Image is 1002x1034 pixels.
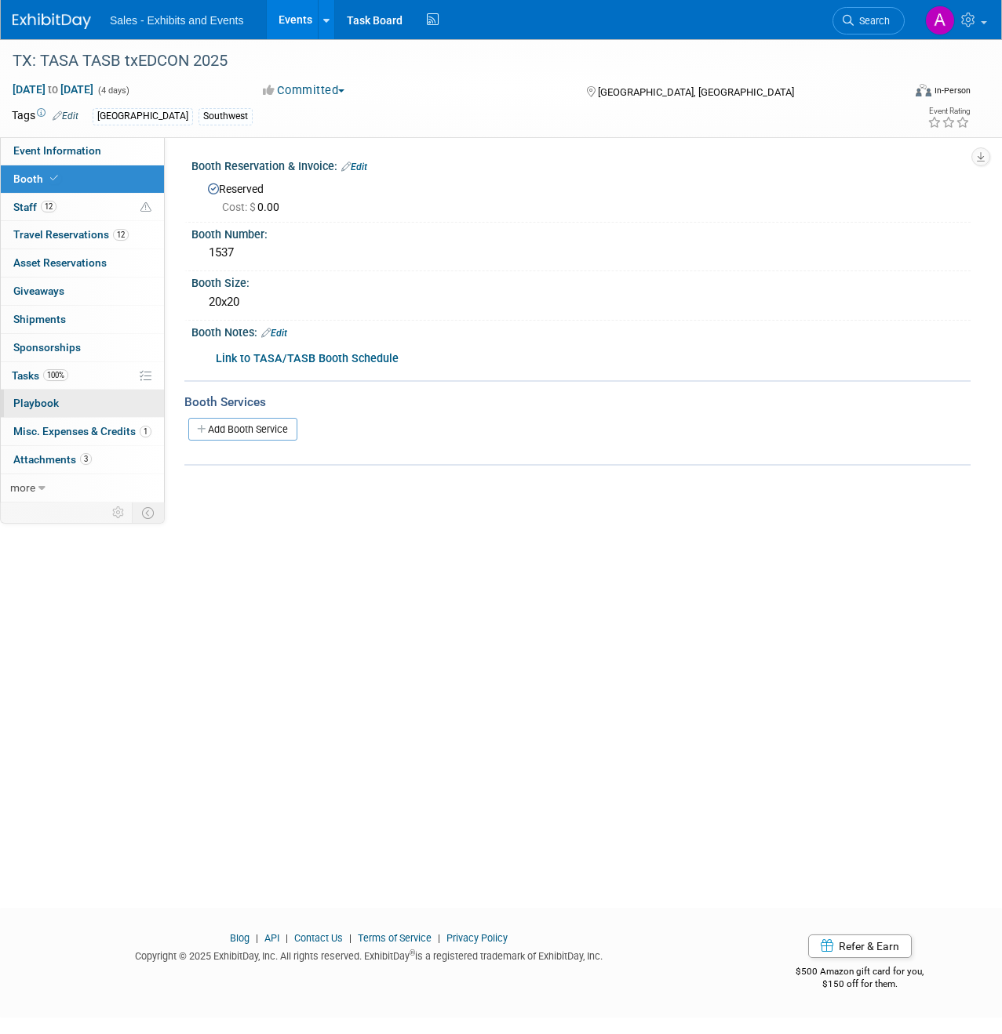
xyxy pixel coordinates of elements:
span: 1 [140,426,151,437]
span: Shipments [13,313,66,325]
div: In-Person [934,85,971,96]
a: API [264,932,279,944]
a: Privacy Policy [446,932,508,944]
span: Travel Reservations [13,228,129,241]
span: Event Information [13,144,101,157]
a: Sponsorships [1,334,164,361]
a: Link to TASA/TASB Booth Schedule [216,352,399,365]
div: Booth Number: [191,223,971,242]
div: Event Rating [927,107,970,115]
td: Tags [12,107,78,125]
div: [GEOGRAPHIC_DATA] [93,108,193,125]
span: Tasks [12,369,68,382]
a: Attachments3 [1,446,164,473]
span: Booth [13,172,61,185]
span: Search [854,15,890,27]
img: ExhibitDay [13,13,91,29]
a: Refer & Earn [808,934,912,958]
div: 20x20 [203,290,959,314]
div: Booth Size: [191,271,971,291]
button: Committed [257,82,351,99]
div: TX: TASA TASB txEDCON 2025 [7,47,889,75]
span: Sponsorships [13,341,81,354]
a: Edit [53,111,78,122]
span: [GEOGRAPHIC_DATA], [GEOGRAPHIC_DATA] [598,86,794,98]
span: Asset Reservations [13,256,107,269]
a: Event Information [1,137,164,165]
a: Tasks100% [1,362,164,390]
span: Potential Scheduling Conflict -- at least one attendee is tagged in another overlapping event. [140,201,151,215]
div: Event Format [830,82,971,105]
i: Booth reservation complete [50,174,58,183]
a: more [1,474,164,502]
span: 100% [43,369,68,381]
a: Giveaways [1,278,164,305]
a: Travel Reservations12 [1,221,164,249]
a: Asset Reservations [1,249,164,277]
a: Booth [1,165,164,193]
div: $150 off for them. [749,978,971,991]
span: Giveaways [13,285,64,297]
span: | [434,932,444,944]
span: to [46,83,60,96]
span: Playbook [13,397,59,409]
a: Shipments [1,306,164,333]
span: more [10,481,35,494]
span: Misc. Expenses & Credits [13,425,151,437]
a: Edit [341,161,367,172]
span: | [252,932,262,944]
div: Booth Notes: [191,321,971,341]
a: Edit [261,328,287,339]
img: Format-Inperson.png [916,84,931,96]
div: $500 Amazon gift card for you, [749,955,971,991]
a: Staff12 [1,194,164,221]
span: Cost: $ [222,201,257,213]
span: 12 [41,201,56,212]
a: Terms of Service [358,932,432,944]
div: Southwest [199,108,253,125]
span: | [282,932,292,944]
sup: ® [410,949,415,957]
div: Booth Services [184,394,971,411]
span: [DATE] [DATE] [12,82,94,96]
span: Sales - Exhibits and Events [110,14,243,27]
div: Booth Reservation & Invoice: [191,154,971,175]
div: Copyright © 2025 ExhibitDay, Inc. All rights reserved. ExhibitDay is a registered trademark of Ex... [12,945,725,963]
a: Blog [230,932,250,944]
div: Reserved [203,177,959,215]
span: 12 [113,229,129,241]
a: Misc. Expenses & Credits1 [1,418,164,445]
span: (4 days) [97,85,129,96]
span: 3 [80,453,92,465]
div: 1537 [203,241,959,265]
span: 0.00 [222,201,286,213]
a: Playbook [1,390,164,417]
span: Attachments [13,453,92,466]
td: Personalize Event Tab Strip [105,502,133,523]
td: Toggle Event Tabs [133,502,165,523]
img: Albert Martinez [925,5,955,35]
a: Search [833,7,905,34]
span: | [345,932,355,944]
span: Staff [13,201,56,213]
a: Add Booth Service [188,418,297,441]
a: Contact Us [294,932,343,944]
